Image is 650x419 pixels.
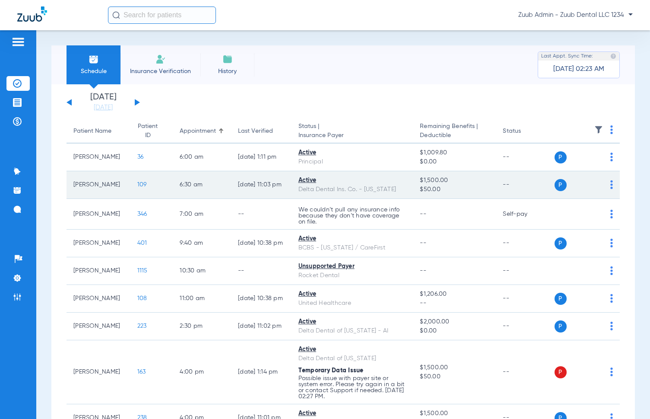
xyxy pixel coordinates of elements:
span: History [207,67,248,76]
td: -- [496,171,554,199]
span: -- [420,268,426,274]
img: last sync help info [610,53,616,59]
span: $1,500.00 [420,409,489,418]
span: 108 [137,295,147,301]
div: Active [298,234,406,243]
td: [DATE] 11:03 PM [231,171,291,199]
img: group-dot-blue.svg [610,239,613,247]
div: Principal [298,157,406,166]
td: -- [231,257,291,285]
div: Chat Widget [607,377,650,419]
td: -- [496,230,554,257]
div: Active [298,317,406,326]
div: United Healthcare [298,299,406,308]
td: 9:40 AM [173,230,231,257]
td: 6:30 AM [173,171,231,199]
div: Active [298,290,406,299]
div: Patient Name [73,127,111,136]
a: [DATE] [77,103,129,112]
p: Possible issue with payer site or system error. Please try again in a bit or contact Support if n... [298,375,406,400]
span: 1115 [137,268,148,274]
img: Manual Insurance Verification [155,54,166,64]
span: 36 [137,154,144,160]
img: group-dot-blue.svg [610,368,613,376]
div: Unsupported Payer [298,262,406,271]
div: Patient ID [137,122,159,140]
td: -- [496,257,554,285]
td: [PERSON_NAME] [67,257,130,285]
img: group-dot-blue.svg [610,180,613,189]
td: -- [496,340,554,404]
span: $1,500.00 [420,176,489,185]
img: Search Icon [112,11,120,19]
span: 109 [137,182,147,188]
span: $0.00 [420,326,489,336]
span: $1,206.00 [420,290,489,299]
span: P [555,179,567,191]
td: [PERSON_NAME] [67,285,130,313]
td: -- [496,144,554,171]
div: Patient ID [137,122,166,140]
span: $2,000.00 [420,317,489,326]
span: [DATE] 02:23 AM [553,65,604,74]
input: Search for patients [108,6,216,24]
td: 6:00 AM [173,144,231,171]
div: Delta Dental Ins. Co. - [US_STATE] [298,185,406,194]
td: [PERSON_NAME] [67,171,130,199]
img: group-dot-blue.svg [610,266,613,275]
img: Schedule [89,54,99,64]
div: Active [298,176,406,185]
td: 10:30 AM [173,257,231,285]
td: [PERSON_NAME] [67,199,130,230]
span: P [555,293,567,305]
td: [DATE] 10:38 PM [231,285,291,313]
div: Active [298,148,406,157]
span: 163 [137,369,146,375]
td: -- [231,199,291,230]
td: -- [496,285,554,313]
span: Insurance Verification [127,67,194,76]
span: Insurance Payer [298,131,406,140]
div: Active [298,409,406,418]
td: [PERSON_NAME] [67,340,130,404]
img: group-dot-blue.svg [610,125,613,134]
li: [DATE] [77,93,129,112]
div: Patient Name [73,127,124,136]
div: Active [298,345,406,354]
td: -- [496,313,554,340]
span: $50.00 [420,185,489,194]
span: P [555,237,567,249]
span: $1,009.80 [420,148,489,157]
div: Appointment [180,127,216,136]
span: 401 [137,240,147,246]
span: Last Appt. Sync Time: [541,52,593,61]
td: [DATE] 1:11 PM [231,144,291,171]
img: group-dot-blue.svg [610,153,613,161]
td: [PERSON_NAME] [67,144,130,171]
div: Last Verified [238,127,284,136]
img: hamburger-icon [11,37,25,47]
img: group-dot-blue.svg [610,294,613,303]
div: BCBS - [US_STATE] / CareFirst [298,243,406,253]
td: 4:00 PM [173,340,231,404]
td: [PERSON_NAME] [67,230,130,257]
div: Last Verified [238,127,273,136]
img: group-dot-blue.svg [610,210,613,218]
span: P [555,366,567,378]
span: Deductible [420,131,489,140]
img: History [222,54,233,64]
span: -- [420,211,426,217]
img: group-dot-blue.svg [610,322,613,330]
div: Delta Dental of [US_STATE] - AI [298,326,406,336]
p: We couldn’t pull any insurance info because they don’t have coverage on file. [298,207,406,225]
td: 2:30 PM [173,313,231,340]
img: filter.svg [594,125,603,134]
span: $50.00 [420,372,489,381]
span: Schedule [73,67,114,76]
span: P [555,151,567,163]
span: 223 [137,323,147,329]
span: Temporary Data Issue [298,368,364,374]
td: 7:00 AM [173,199,231,230]
span: -- [420,240,426,246]
span: $1,500.00 [420,363,489,372]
